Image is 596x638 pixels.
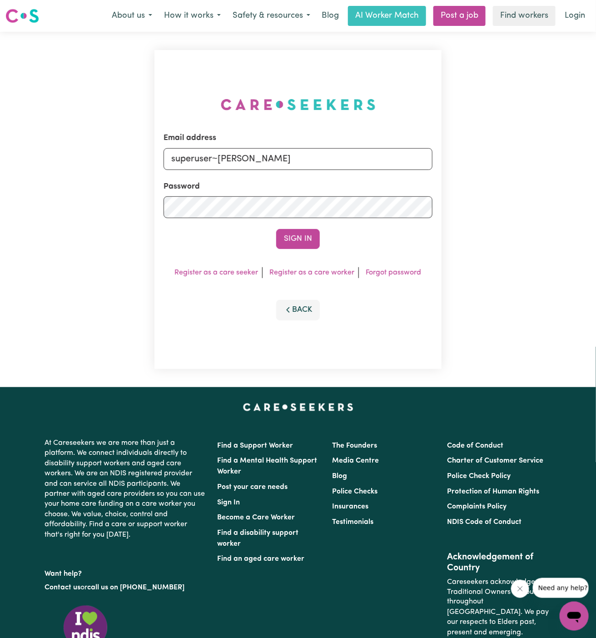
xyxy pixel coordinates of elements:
[106,6,158,25] button: About us
[164,181,200,193] label: Password
[447,457,544,464] a: Charter of Customer Service
[493,6,556,26] a: Find workers
[332,503,368,510] a: Insurances
[5,8,39,24] img: Careseekers logo
[276,229,320,249] button: Sign In
[45,584,80,591] a: Contact us
[447,442,504,449] a: Code of Conduct
[45,434,206,543] p: At Careseekers we are more than just a platform. We connect individuals directly to disability su...
[447,518,522,526] a: NDIS Code of Conduct
[158,6,227,25] button: How it works
[243,404,353,411] a: Careseekers home page
[217,442,293,449] a: Find a Support Worker
[217,529,298,548] a: Find a disability support worker
[348,6,426,26] a: AI Worker Match
[511,580,529,598] iframe: Close message
[276,300,320,320] button: Back
[366,269,422,276] a: Forgot password
[217,483,288,491] a: Post your care needs
[433,6,486,26] a: Post a job
[332,488,377,495] a: Police Checks
[217,555,304,563] a: Find an aged care worker
[164,132,216,144] label: Email address
[45,579,206,596] p: or
[447,552,551,573] h2: Acknowledgement of Country
[447,503,507,510] a: Complaints Policy
[533,578,589,598] iframe: Message from company
[217,514,295,521] a: Become a Care Worker
[559,6,591,26] a: Login
[217,499,240,506] a: Sign In
[87,584,184,591] a: call us on [PHONE_NUMBER]
[217,457,317,475] a: Find a Mental Health Support Worker
[175,269,258,276] a: Register as a care seeker
[332,457,379,464] a: Media Centre
[45,565,206,579] p: Want help?
[270,269,355,276] a: Register as a care worker
[332,442,377,449] a: The Founders
[227,6,316,25] button: Safety & resources
[316,6,344,26] a: Blog
[164,148,432,170] input: Email address
[332,518,373,526] a: Testimonials
[332,473,347,480] a: Blog
[5,5,39,26] a: Careseekers logo
[447,473,511,480] a: Police Check Policy
[447,488,540,495] a: Protection of Human Rights
[560,602,589,631] iframe: Button to launch messaging window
